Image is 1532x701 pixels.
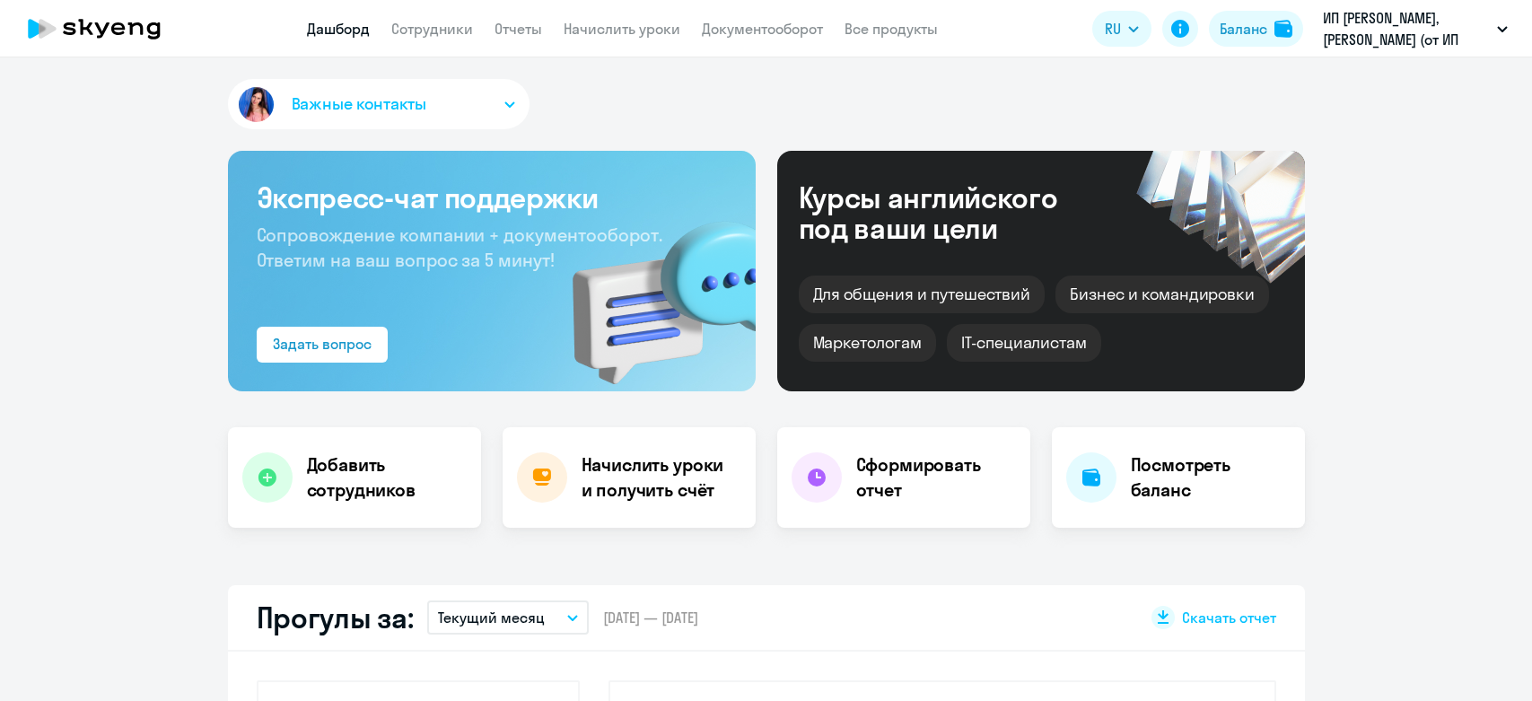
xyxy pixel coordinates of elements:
[1209,11,1303,47] button: Балансbalance
[307,20,370,38] a: Дашборд
[1092,11,1151,47] button: RU
[228,79,530,129] button: Важные контакты
[235,83,277,126] img: avatar
[1131,452,1291,503] h4: Посмотреть баланс
[495,20,542,38] a: Отчеты
[391,20,473,38] a: Сотрудники
[564,20,680,38] a: Начислить уроки
[603,608,698,627] span: [DATE] — [DATE]
[1274,20,1292,38] img: balance
[427,600,589,635] button: Текущий месяц
[547,189,756,391] img: bg-img
[257,327,388,363] button: Задать вопрос
[845,20,938,38] a: Все продукты
[1314,7,1517,50] button: ИП [PERSON_NAME], [PERSON_NAME] (от ИП Черных)
[799,182,1106,243] div: Курсы английского под ваши цели
[856,452,1016,503] h4: Сформировать отчет
[1055,276,1269,313] div: Бизнес и командировки
[307,452,467,503] h4: Добавить сотрудников
[1220,18,1267,39] div: Баланс
[438,607,545,628] p: Текущий месяц
[702,20,823,38] a: Документооборот
[582,452,738,503] h4: Начислить уроки и получить счёт
[1323,7,1490,50] p: ИП [PERSON_NAME], [PERSON_NAME] (от ИП Черных)
[257,223,662,271] span: Сопровождение компании + документооборот. Ответим на ваш вопрос за 5 минут!
[257,180,727,215] h3: Экспресс-чат поддержки
[947,324,1101,362] div: IT-специалистам
[1182,608,1276,627] span: Скачать отчет
[292,92,426,116] span: Важные контакты
[273,333,372,355] div: Задать вопрос
[257,600,414,635] h2: Прогулы за:
[799,276,1046,313] div: Для общения и путешествий
[799,324,936,362] div: Маркетологам
[1105,18,1121,39] span: RU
